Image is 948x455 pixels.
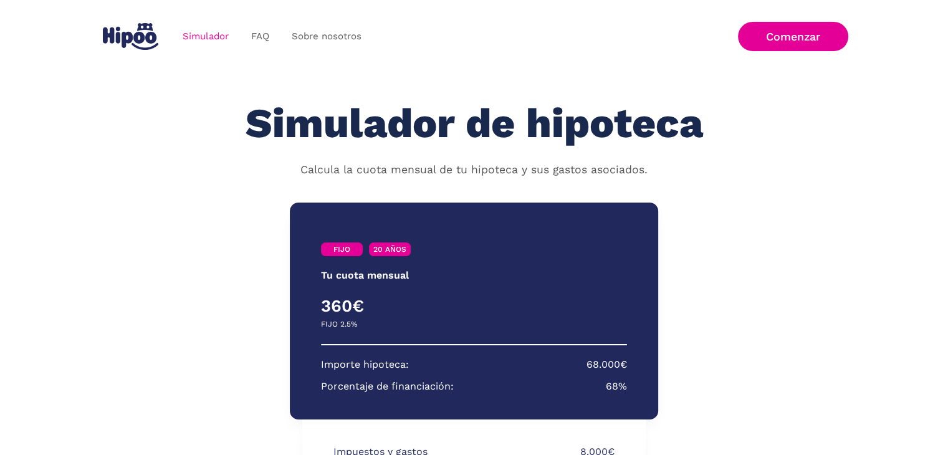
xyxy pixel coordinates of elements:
a: FIJO [321,242,363,256]
p: Calcula la cuota mensual de tu hipoteca y sus gastos asociados. [300,162,648,178]
p: Porcentaje de financiación: [321,379,454,395]
a: Simulador [171,24,240,49]
h4: 360€ [321,295,474,317]
a: home [100,18,161,55]
p: FIJO 2.5% [321,317,357,332]
p: 68% [606,379,627,395]
a: Sobre nosotros [280,24,373,49]
a: FAQ [240,24,280,49]
p: Importe hipoteca: [321,357,409,373]
p: 68.000€ [587,357,627,373]
a: Comenzar [738,22,848,51]
p: Tu cuota mensual [321,268,409,284]
h1: Simulador de hipoteca [246,101,703,146]
a: 20 AÑOS [369,242,411,256]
